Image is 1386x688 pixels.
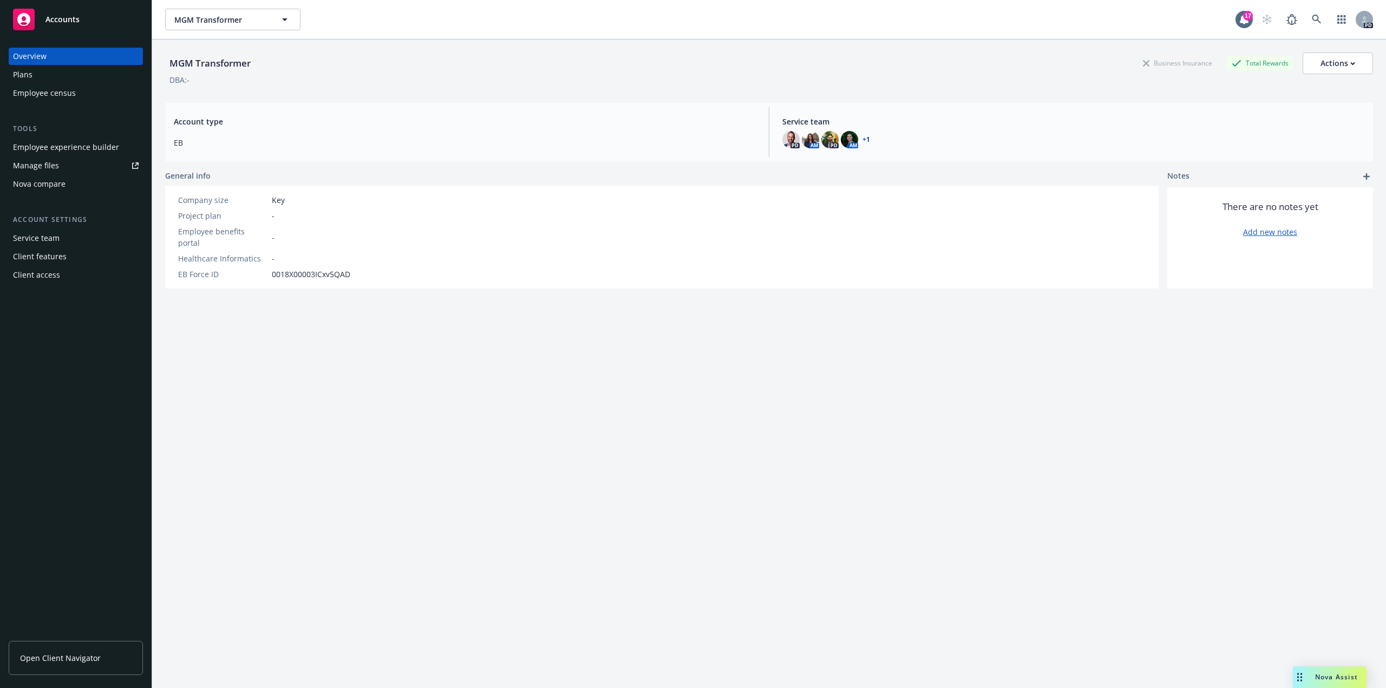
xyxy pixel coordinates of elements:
span: - [272,232,274,243]
div: DBA: - [169,74,189,86]
span: - [272,253,274,264]
a: Client access [9,266,143,284]
a: Switch app [1331,9,1352,30]
span: Service team [782,116,1364,127]
img: photo [782,131,800,148]
a: Client features [9,248,143,265]
div: Manage files [13,157,59,174]
div: Business Insurance [1137,56,1218,70]
a: +1 [862,136,870,143]
img: photo [802,131,819,148]
span: Nova Assist [1315,672,1358,682]
div: Service team [13,230,60,247]
div: Account settings [9,214,143,225]
a: Search [1306,9,1328,30]
div: Client access [13,266,60,284]
div: Nova compare [13,175,66,193]
a: Manage files [9,157,143,174]
a: Service team [9,230,143,247]
span: EB [174,137,756,148]
div: Project plan [178,210,267,221]
button: Actions [1303,53,1373,74]
span: There are no notes yet [1222,200,1318,213]
span: General info [165,170,211,181]
div: Overview [13,48,47,65]
span: Accounts [45,15,80,24]
div: Employee experience builder [13,139,119,156]
div: Drag to move [1293,666,1306,688]
button: MGM Transformer [165,9,300,30]
div: Total Rewards [1226,56,1294,70]
div: Actions [1320,53,1355,74]
div: Healthcare Informatics [178,253,267,264]
a: Overview [9,48,143,65]
span: Key [272,194,285,206]
span: 0018X00003ICxv5QAD [272,268,350,280]
span: - [272,210,274,221]
div: Employee census [13,84,76,102]
div: Client features [13,248,67,265]
a: Accounts [9,4,143,35]
a: add [1360,170,1373,183]
div: MGM Transformer [165,56,255,70]
img: photo [841,131,858,148]
div: Tools [9,123,143,134]
a: Start snowing [1256,9,1278,30]
a: Report a Bug [1281,9,1303,30]
span: MGM Transformer [174,14,268,25]
span: Account type [174,116,756,127]
a: Add new notes [1243,226,1297,238]
div: EB Force ID [178,268,267,280]
button: Nova Assist [1293,666,1367,688]
div: 17 [1243,11,1253,21]
span: Notes [1167,170,1189,183]
a: Employee experience builder [9,139,143,156]
div: Employee benefits portal [178,226,267,248]
a: Employee census [9,84,143,102]
a: Plans [9,66,143,83]
a: Nova compare [9,175,143,193]
img: photo [821,131,839,148]
div: Plans [13,66,32,83]
span: Open Client Navigator [20,652,101,664]
div: Company size [178,194,267,206]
